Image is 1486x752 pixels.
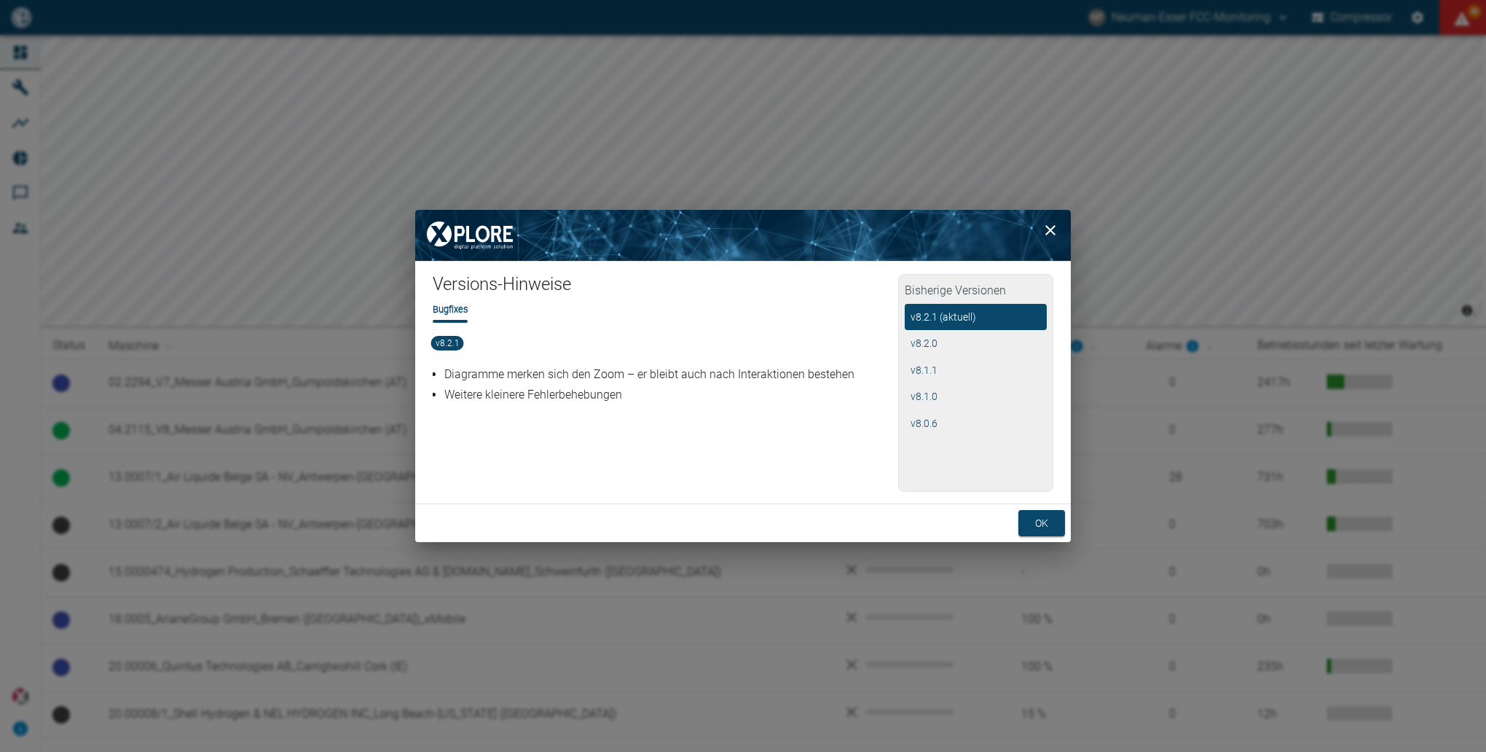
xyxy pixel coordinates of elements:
p: Diagramme merken sich den Zoom – er bleibt auch nach Interaktionen bestehen [444,366,894,383]
button: ok [1018,510,1065,537]
h1: Versions-Hinweise [433,273,898,302]
button: v8.1.1 [905,357,1047,384]
button: v8.2.0 [905,330,1047,357]
h2: Bisherige Versionen [905,281,1047,304]
span: v8.2.1 [431,336,464,350]
button: v8.2.1 (aktuell) [905,304,1047,331]
button: close [1036,216,1065,245]
button: v8.1.0 [905,383,1047,410]
p: Weitere kleinere Fehlerbehebungen [444,386,894,404]
img: background image [415,210,1071,261]
img: XPLORE Logo [415,210,524,261]
li: Bugfixes [433,302,468,316]
button: v8.0.6 [905,410,1047,437]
